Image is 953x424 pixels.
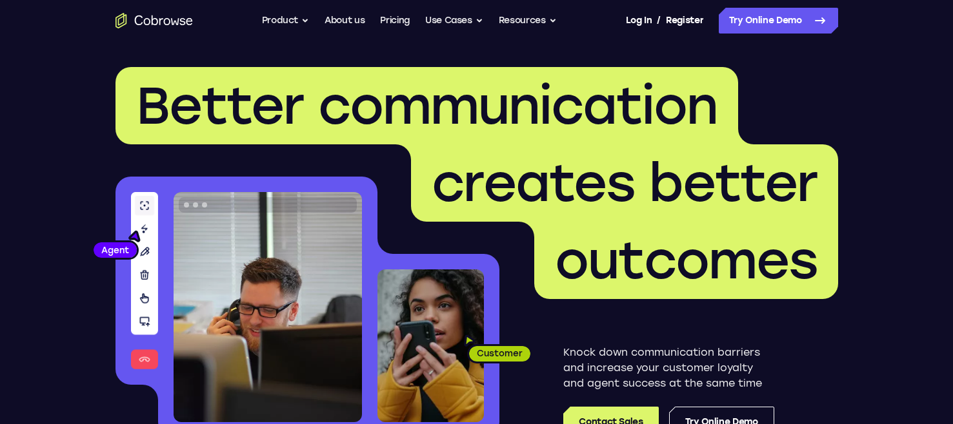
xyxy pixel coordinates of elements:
img: A customer holding their phone [377,269,484,422]
span: Better communication [136,75,717,137]
img: A customer support agent talking on the phone [174,192,362,422]
a: Go to the home page [115,13,193,28]
a: Pricing [380,8,410,34]
a: Register [666,8,703,34]
a: Try Online Demo [719,8,838,34]
a: Log In [626,8,652,34]
span: outcomes [555,229,818,291]
button: Resources [499,8,557,34]
span: / [657,13,661,28]
p: Knock down communication barriers and increase your customer loyalty and agent success at the sam... [563,345,774,391]
button: Product [262,8,310,34]
span: creates better [432,152,818,214]
button: Use Cases [425,8,483,34]
a: About us [325,8,365,34]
